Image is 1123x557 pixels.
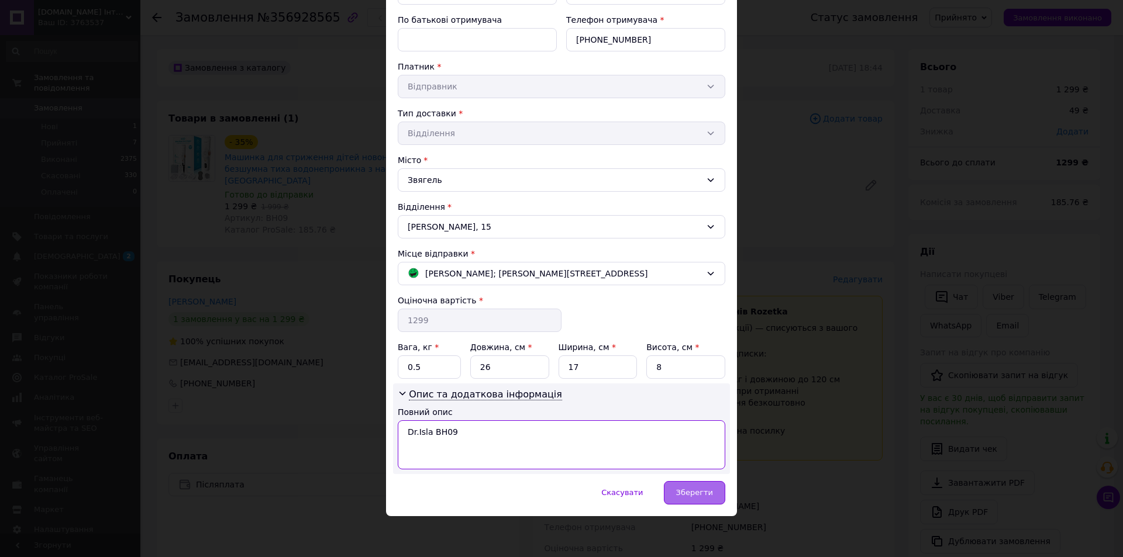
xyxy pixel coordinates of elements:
div: Платник [398,61,725,72]
div: Місце відправки [398,248,725,260]
span: Опис та додаткова інформація [409,389,562,400]
label: Ширина, см [559,342,616,352]
input: +380 [566,28,725,51]
span: Зберегти [676,488,713,497]
label: Телефон отримувача [566,15,657,25]
textarea: Dr.Isla BH09 [398,420,725,469]
div: Відділення [398,201,725,213]
div: Місто [398,154,725,166]
span: Скасувати [601,488,643,497]
label: По батькові отримувача [398,15,502,25]
label: Оціночна вартість [398,296,476,305]
span: [PERSON_NAME]; [PERSON_NAME][STREET_ADDRESS] [425,267,648,280]
div: [PERSON_NAME], 15 [398,215,725,238]
label: Висота, см [646,342,699,352]
label: Довжина, см [470,342,532,352]
div: Тип доставки [398,108,725,119]
label: Повний опис [398,407,453,417]
div: Звягель [398,168,725,192]
label: Вага, кг [398,342,439,352]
